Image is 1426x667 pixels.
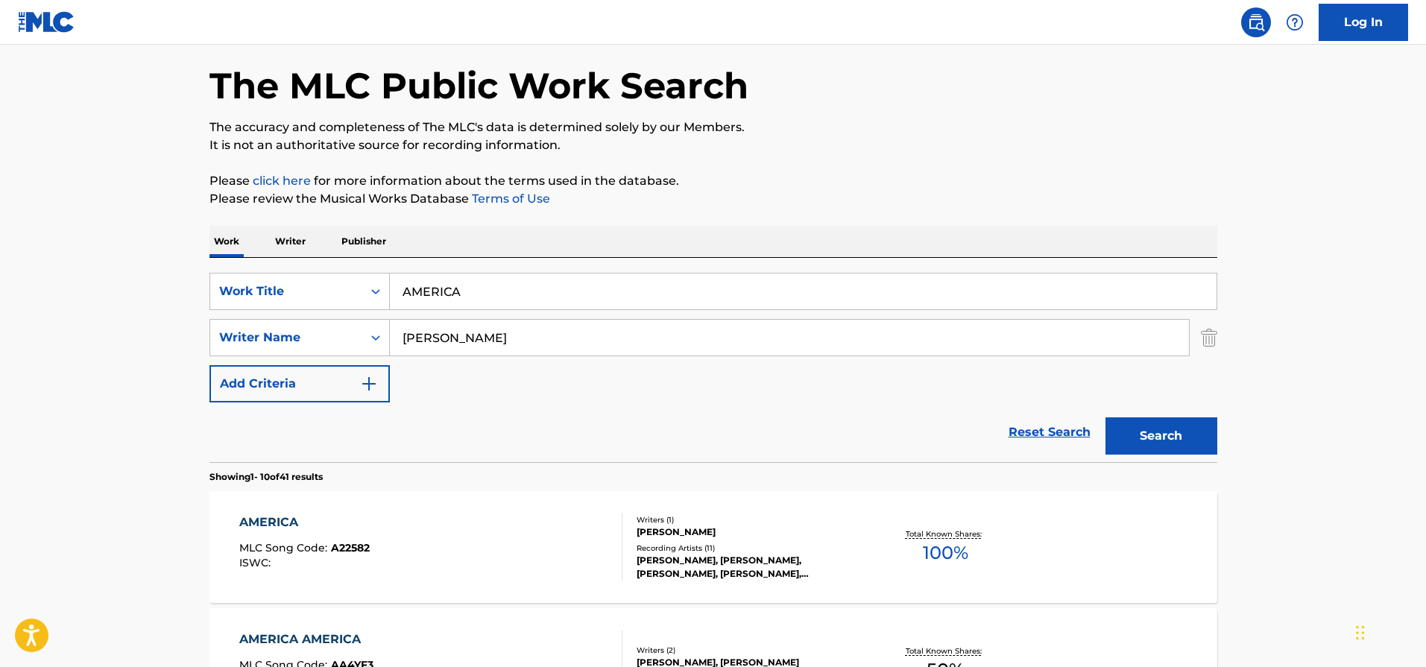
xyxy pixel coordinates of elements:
[906,528,985,540] p: Total Known Shares:
[906,645,985,657] p: Total Known Shares:
[209,172,1217,190] p: Please for more information about the terms used in the database.
[1105,417,1217,455] button: Search
[239,541,331,554] span: MLC Song Code :
[219,282,353,300] div: Work Title
[209,136,1217,154] p: It is not an authoritative source for recording information.
[209,470,323,484] p: Showing 1 - 10 of 41 results
[209,226,244,257] p: Work
[1001,416,1098,449] a: Reset Search
[360,375,378,393] img: 9d2ae6d4665cec9f34b9.svg
[337,226,391,257] p: Publisher
[469,192,550,206] a: Terms of Use
[637,543,862,554] div: Recording Artists ( 11 )
[923,540,968,566] span: 100 %
[209,63,748,108] h1: The MLC Public Work Search
[239,556,274,569] span: ISWC :
[637,525,862,539] div: [PERSON_NAME]
[239,630,373,648] div: AMERICA AMERICA
[637,554,862,581] div: [PERSON_NAME], [PERSON_NAME], [PERSON_NAME], [PERSON_NAME], [PERSON_NAME]
[18,11,75,33] img: MLC Logo
[209,273,1217,462] form: Search Form
[1356,610,1365,655] div: Drag
[1351,595,1426,667] iframe: Chat Widget
[209,365,390,402] button: Add Criteria
[1247,13,1265,31] img: search
[209,118,1217,136] p: The accuracy and completeness of The MLC's data is determined solely by our Members.
[1286,13,1304,31] img: help
[1280,7,1310,37] div: Help
[637,645,862,656] div: Writers ( 2 )
[209,491,1217,603] a: AMERICAMLC Song Code:A22582ISWC:Writers (1)[PERSON_NAME]Recording Artists (11)[PERSON_NAME], [PER...
[1201,319,1217,356] img: Delete Criterion
[239,513,370,531] div: AMERICA
[219,329,353,347] div: Writer Name
[1319,4,1408,41] a: Log In
[253,174,311,188] a: click here
[271,226,310,257] p: Writer
[331,541,370,554] span: A22582
[637,514,862,525] div: Writers ( 1 )
[1241,7,1271,37] a: Public Search
[209,190,1217,208] p: Please review the Musical Works Database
